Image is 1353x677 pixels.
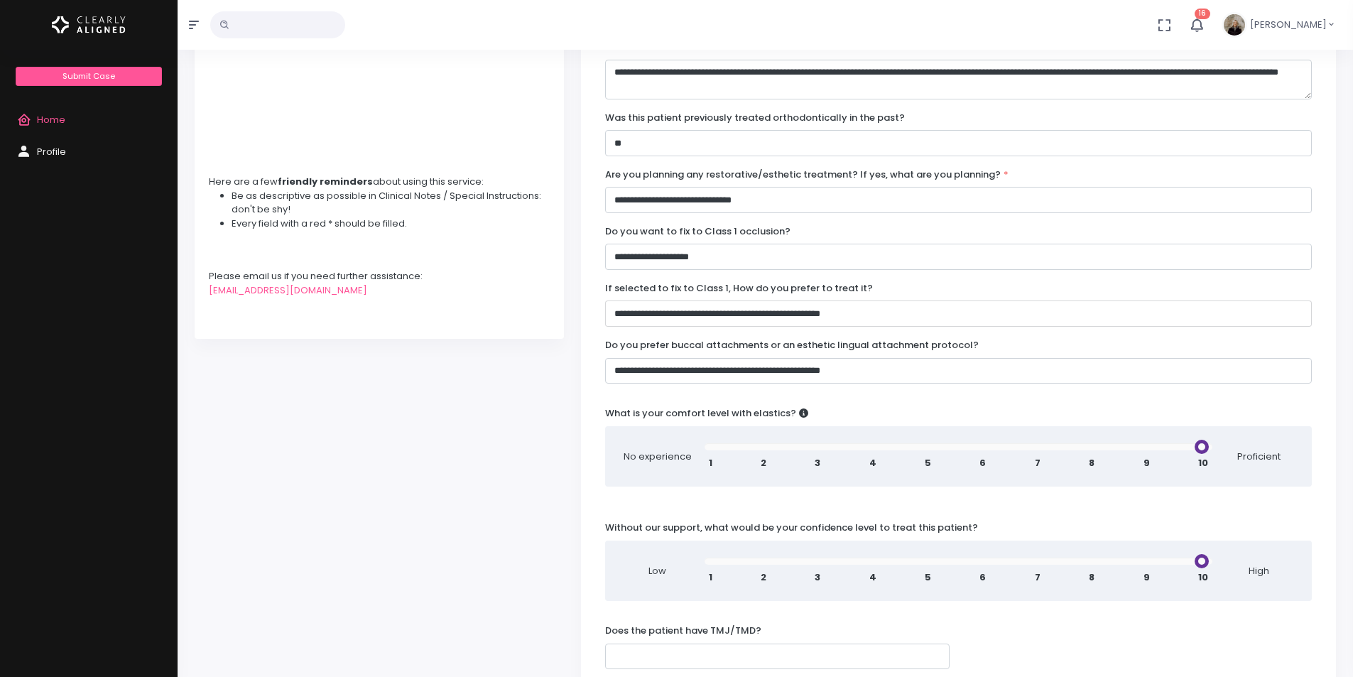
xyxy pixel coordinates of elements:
[232,217,550,231] li: Every field with a red * should be filled.
[1198,570,1208,585] span: 10
[761,456,766,470] span: 2
[709,570,712,585] span: 1
[815,570,820,585] span: 3
[1035,570,1040,585] span: 7
[869,456,876,470] span: 4
[1143,456,1150,470] span: 9
[1224,564,1295,578] span: High
[278,175,373,188] strong: friendly reminders
[52,10,126,40] img: Logo Horizontal
[37,113,65,126] span: Home
[63,70,115,82] span: Submit Case
[869,570,876,585] span: 4
[709,456,712,470] span: 1
[605,111,905,125] label: Was this patient previously treated orthodontically in the past?
[1224,450,1295,464] span: Proficient
[209,283,367,297] a: [EMAIL_ADDRESS][DOMAIN_NAME]
[1143,570,1150,585] span: 9
[209,269,550,283] div: Please email us if you need further assistance:
[16,67,161,86] a: Submit Case
[605,281,873,296] label: If selected to fix to Class 1, How do you prefer to treat it?
[1089,456,1094,470] span: 8
[761,570,766,585] span: 2
[605,406,808,421] label: What is your comfort level with elastics?
[605,338,979,352] label: Do you prefer buccal attachments or an esthetic lingual attachment protocol?
[979,570,986,585] span: 6
[1035,456,1040,470] span: 7
[925,456,931,470] span: 5
[605,521,978,535] label: Without our support, what would be your confidence level to treat this patient?
[37,145,66,158] span: Profile
[605,168,1009,182] label: Are you planning any restorative/esthetic treatment? If yes, what are you planning?
[1089,570,1094,585] span: 8
[1250,18,1327,32] span: [PERSON_NAME]
[605,224,790,239] label: Do you want to fix to Class 1 occlusion?
[925,570,931,585] span: 5
[1222,12,1247,38] img: Header Avatar
[1198,456,1208,470] span: 10
[815,456,820,470] span: 3
[1195,9,1210,19] span: 16
[605,624,761,638] label: Does the patient have TMJ/TMD?
[232,189,550,217] li: Be as descriptive as possible in Clinical Notes / Special Instructions: don't be shy!
[622,450,693,464] span: No experience
[979,456,986,470] span: 6
[209,175,550,189] div: Here are a few about using this service:
[622,564,693,578] span: Low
